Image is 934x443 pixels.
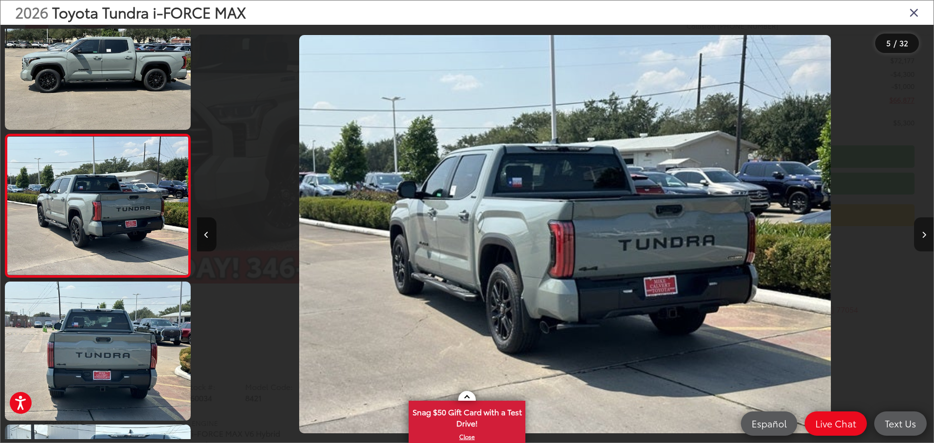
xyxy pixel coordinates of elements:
a: Español [741,411,797,436]
span: Español [747,417,791,429]
img: 2026 Toyota Tundra i-FORCE MAX Limited i-FORCE MAX [5,137,190,275]
a: Live Chat [805,411,867,436]
span: Live Chat [810,417,861,429]
span: 32 [899,37,908,48]
img: 2026 Toyota Tundra i-FORCE MAX Limited i-FORCE MAX [3,280,192,422]
span: 2026 [15,1,48,22]
span: Text Us [880,417,921,429]
a: Text Us [874,411,927,436]
span: / [893,40,898,47]
div: 2026 Toyota Tundra i-FORCE MAX Limited i-FORCE MAX 4 [197,35,933,434]
span: Snag $50 Gift Card with a Test Drive! [410,402,524,431]
button: Next image [914,217,934,251]
span: 5 [886,37,891,48]
button: Previous image [197,217,216,251]
img: 2026 Toyota Tundra i-FORCE MAX Limited i-FORCE MAX [299,35,831,434]
i: Close gallery [909,6,919,18]
span: Toyota Tundra i-FORCE MAX [52,1,246,22]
